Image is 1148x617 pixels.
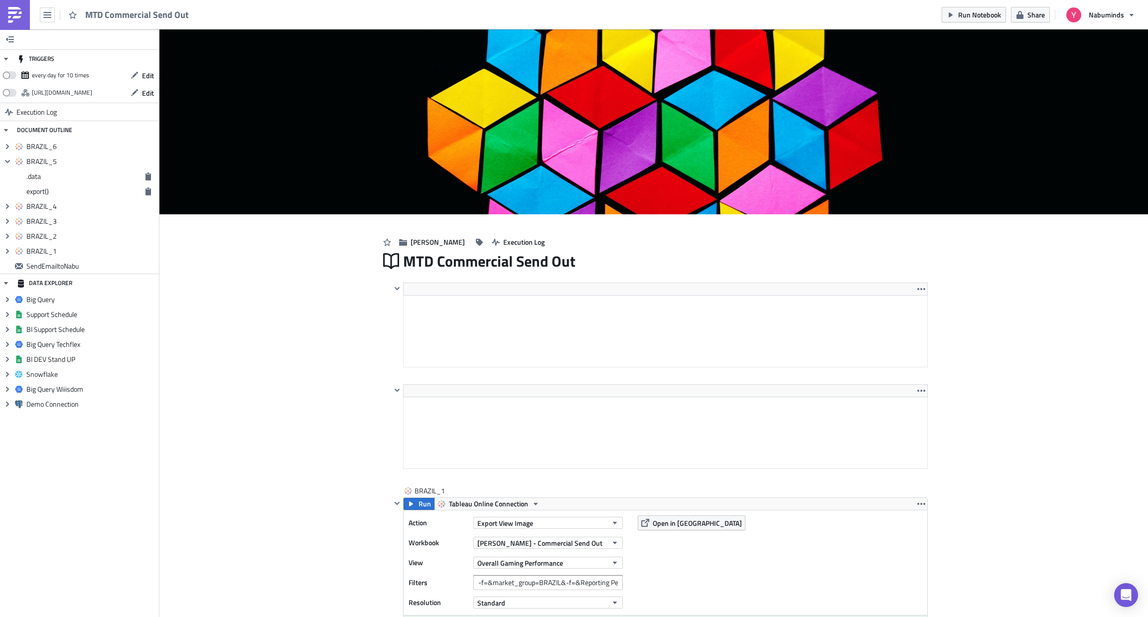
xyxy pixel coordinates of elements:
button: Run Notebook [942,7,1006,22]
button: Share [1011,7,1050,22]
span: Export View Image [477,518,533,528]
button: Hide content [391,497,403,509]
div: every day for 10 times [32,68,89,83]
button: Standard [473,597,623,609]
button: Open in [GEOGRAPHIC_DATA] [638,515,745,530]
span: Demo Connection [26,400,156,409]
span: Open in [GEOGRAPHIC_DATA] [653,518,742,528]
div: https://pushmetrics.io/api/v1/report/QmL3j90rD8/webhook?token=9f5402e582bd45c7b6ea7111b0524e60 [32,85,92,100]
button: Hide content [391,384,403,396]
button: Edit [126,85,159,101]
span: Standard [477,598,505,608]
span: Snowflake [26,370,156,379]
button: Export View Image [473,517,623,529]
div: Open Intercom Messenger [1114,583,1138,607]
span: Share [1027,9,1045,20]
span: Edit [142,88,154,98]
label: Action [409,515,468,530]
button: Tableau Online Connection [434,498,543,510]
button: Overall Gaming Performance [473,557,623,569]
img: Cover Image [159,29,1148,214]
span: MTD Commercial Send Out [403,252,576,271]
div: DOCUMENT OUTLINE [17,121,72,139]
span: Big Query [26,295,156,304]
span: BRAZIL_2 [26,232,156,241]
button: Nabuminds [1060,4,1141,26]
span: Run [419,498,431,510]
img: Avatar [1065,6,1082,23]
span: Edit [142,70,154,81]
label: Filters [409,575,468,590]
input: Filter1=Value1&... [473,575,623,590]
span: Overall Gaming Performance [477,558,563,568]
span: export() [26,187,140,196]
div: TRIGGERS [17,50,54,68]
label: View [409,555,468,570]
label: Workbook [409,535,468,550]
span: .data [26,171,41,181]
span: Execution Log [503,237,545,247]
span: Run Notebook [958,9,1001,20]
span: [PERSON_NAME] - Commercial Send Out [477,538,602,548]
button: [PERSON_NAME] [394,234,470,250]
iframe: Rich Text Area [404,397,927,468]
button: Execution Log [487,234,550,250]
iframe: Rich Text Area [404,296,927,367]
span: BRAZIL_5 [26,157,156,166]
span: SendEmailtoNabu [26,262,156,271]
span: Nabuminds [1089,9,1124,20]
span: Tableau Online Connection [449,498,528,510]
label: Resolution [409,595,468,610]
span: BRAZIL_1 [26,247,156,256]
span: Big Query Techflex [26,340,156,349]
span: MTD Commercial Send Out [85,9,190,20]
img: PushMetrics [7,7,23,23]
span: BRAZIL_4 [26,202,156,211]
span: Big Query Wiiisdom [26,385,156,394]
span: BI Support Schedule [26,325,156,334]
span: BRAZIL_1 [415,486,454,496]
button: Run [404,498,434,510]
span: BI DEV Stand UP [26,355,156,364]
button: Hide content [391,283,403,295]
span: BRAZIL_3 [26,217,156,226]
span: BRAZIL_6 [26,142,156,151]
div: DATA EXPLORER [17,274,72,292]
span: Support Schedule [26,310,156,319]
button: [PERSON_NAME] - Commercial Send Out [473,537,623,549]
span: Execution Log [16,103,57,121]
span: [PERSON_NAME] [411,237,465,247]
button: Edit [126,68,159,83]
